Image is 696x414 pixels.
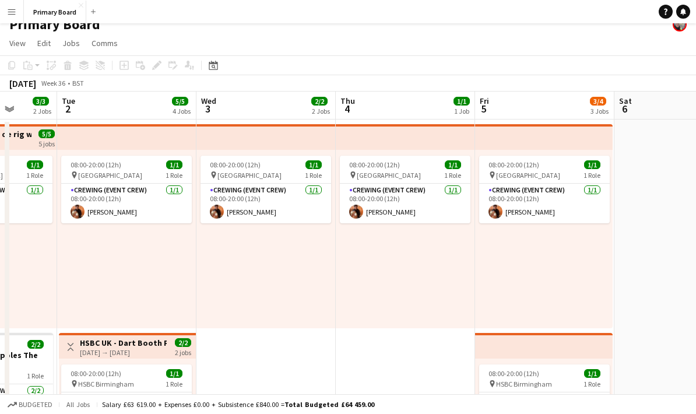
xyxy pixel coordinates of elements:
span: 1/1 [584,160,600,169]
span: Budgeted [19,401,52,409]
span: 1/1 [27,160,43,169]
span: Fri [480,96,489,106]
span: 08:00-20:00 (12h) [71,160,121,169]
span: 1 Role [444,171,461,180]
span: 2/2 [311,97,328,106]
span: HSBC Birmingham [496,380,552,388]
span: 1 Role [26,171,43,180]
span: 2/2 [175,338,191,347]
span: Sat [619,96,632,106]
span: 1 Role [166,380,182,388]
div: 1 Job [454,107,469,115]
span: [GEOGRAPHIC_DATA] [357,171,421,180]
span: 1 Role [305,171,322,180]
h3: HSBC UK - Dart Booth Project - [GEOGRAPHIC_DATA] [80,338,167,348]
span: All jobs [64,400,92,409]
a: Comms [87,36,122,51]
span: 6 [617,102,632,115]
span: 08:00-20:00 (12h) [488,369,539,378]
span: 5/5 [172,97,188,106]
span: 3 [199,102,216,115]
span: Week 36 [38,79,68,87]
span: 3/3 [33,97,49,106]
span: 1/1 [445,160,461,169]
span: 4 [339,102,355,115]
a: Edit [33,36,55,51]
app-card-role: Crewing (Event Crew)1/108:00-20:00 (12h)[PERSON_NAME] [201,184,331,223]
span: HSBC Birmingham [78,380,134,388]
span: 3/4 [590,97,606,106]
div: [DATE] [9,78,36,89]
span: 1/1 [166,160,182,169]
span: 1/1 [454,97,470,106]
app-job-card: 08:00-20:00 (12h)1/1 [GEOGRAPHIC_DATA]1 RoleCrewing (Event Crew)1/108:00-20:00 (12h)[PERSON_NAME] [201,156,331,223]
span: 1 Role [166,171,182,180]
span: 1/1 [166,369,182,378]
app-card-role: Crewing (Event Crew)1/108:00-20:00 (12h)[PERSON_NAME] [61,184,192,223]
span: [GEOGRAPHIC_DATA] [496,171,560,180]
div: [DATE] → [DATE] [80,348,167,357]
span: Tue [62,96,75,106]
div: 2 Jobs [312,107,330,115]
span: 5/5 [38,129,55,138]
div: 5 jobs [38,138,55,148]
app-job-card: 08:00-20:00 (12h)1/1 [GEOGRAPHIC_DATA]1 RoleCrewing (Event Crew)1/108:00-20:00 (12h)[PERSON_NAME] [340,156,470,223]
span: 08:00-20:00 (12h) [210,160,261,169]
app-user-avatar: Richard Langford [673,17,687,31]
span: Edit [37,38,51,48]
span: 1 Role [583,171,600,180]
span: 1 Role [27,371,44,380]
span: [GEOGRAPHIC_DATA] [78,171,142,180]
span: 08:00-20:00 (12h) [349,160,400,169]
span: 1/1 [584,369,600,378]
div: BST [72,79,84,87]
span: 2 [60,102,75,115]
div: Salary £63 619.00 + Expenses £0.00 + Subsistence £840.00 = [102,400,374,409]
a: View [5,36,30,51]
div: 2 Jobs [33,107,51,115]
app-card-role: Crewing (Event Crew)1/108:00-20:00 (12h)[PERSON_NAME] [340,184,470,223]
h1: Primary Board [9,16,100,33]
span: Thu [340,96,355,106]
button: Budgeted [6,398,54,411]
span: 2/2 [27,340,44,349]
span: Total Budgeted £64 459.00 [284,400,374,409]
span: 5 [478,102,489,115]
button: Primary Board [24,1,86,23]
span: View [9,38,26,48]
span: 1 Role [583,380,600,388]
span: Wed [201,96,216,106]
span: [GEOGRAPHIC_DATA] [217,171,282,180]
span: Jobs [62,38,80,48]
app-card-role: Crewing (Event Crew)1/108:00-20:00 (12h)[PERSON_NAME] [479,184,610,223]
span: 1/1 [305,160,322,169]
div: 4 Jobs [173,107,191,115]
span: 08:00-20:00 (12h) [71,369,121,378]
div: 2 jobs [175,347,191,357]
div: 3 Jobs [590,107,609,115]
span: 08:00-20:00 (12h) [488,160,539,169]
a: Jobs [58,36,85,51]
app-job-card: 08:00-20:00 (12h)1/1 [GEOGRAPHIC_DATA]1 RoleCrewing (Event Crew)1/108:00-20:00 (12h)[PERSON_NAME] [479,156,610,223]
app-job-card: 08:00-20:00 (12h)1/1 [GEOGRAPHIC_DATA]1 RoleCrewing (Event Crew)1/108:00-20:00 (12h)[PERSON_NAME] [61,156,192,223]
span: Comms [92,38,118,48]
